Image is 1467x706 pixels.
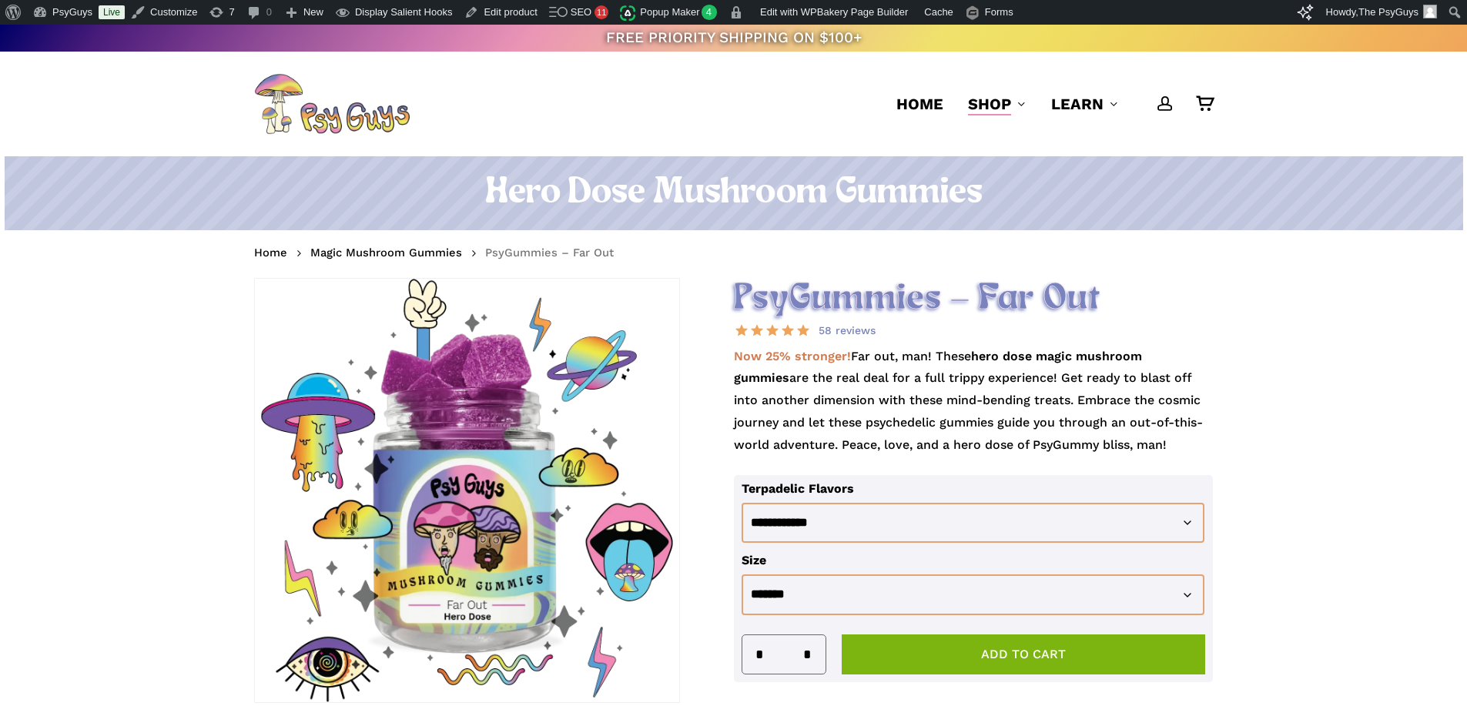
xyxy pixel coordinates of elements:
a: Shop [968,93,1027,115]
a: Live [99,5,125,19]
h1: Hero Dose Mushroom Gummies [254,172,1213,215]
label: Size [742,553,766,567]
input: Product quantity [769,635,798,674]
span: Shop [968,95,1011,113]
span: PsyGummies – Far Out [485,246,614,259]
span: Learn [1051,95,1104,113]
span: The PsyGuys [1358,6,1418,18]
button: Add to cart [842,634,1206,674]
span: Home [896,95,943,113]
span: 4 [702,5,718,20]
p: Far out, man! These are the real deal for a full trippy experience! Get ready to blast off into a... [734,346,1214,475]
nav: Main Menu [884,52,1213,156]
a: Home [896,93,943,115]
a: Learn [1051,93,1119,115]
strong: Now 25% stronger! [734,349,851,363]
div: 11 [595,5,608,19]
label: Terpadelic Flavors [742,481,854,496]
a: Magic Mushroom Gummies [310,245,462,260]
img: PsyGuys [254,73,410,135]
a: Home [254,245,287,260]
img: Avatar photo [1423,5,1437,18]
h2: PsyGummies – Far Out [734,278,1214,320]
